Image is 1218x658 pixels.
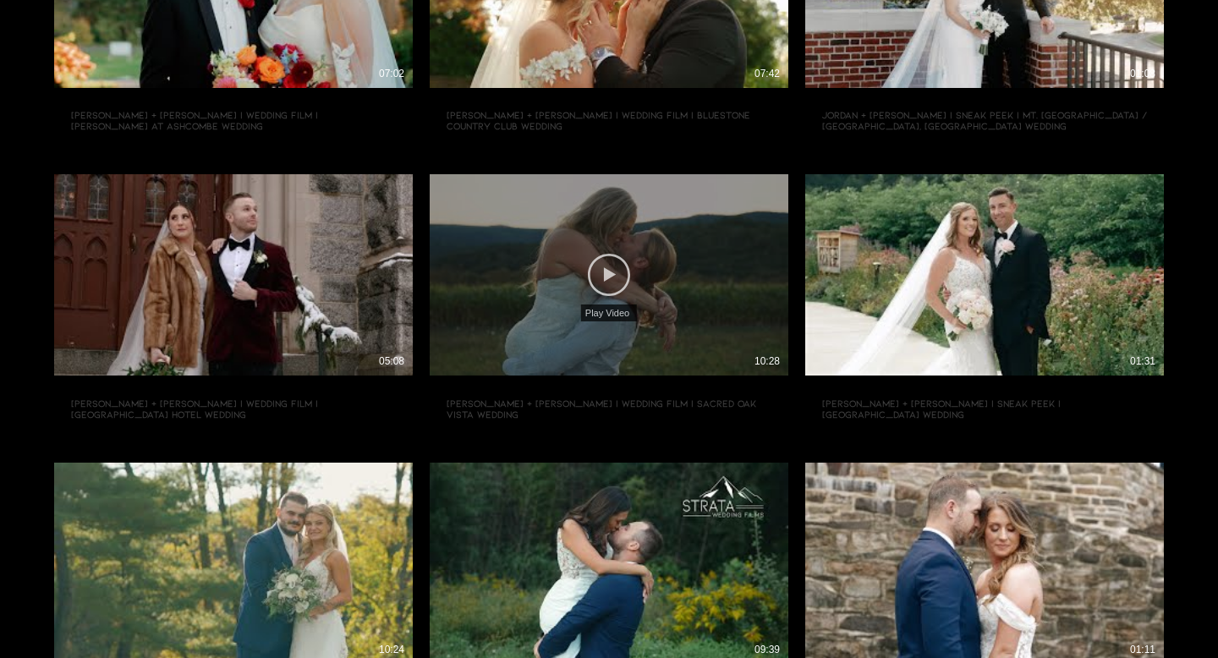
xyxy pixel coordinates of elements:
h3: [PERSON_NAME] + [PERSON_NAME] | Wedding Film | Bluestone Country Club Wedding [447,108,771,132]
button: Play Video [588,254,630,296]
h3: [PERSON_NAME] + [PERSON_NAME] | Wedding Film | [PERSON_NAME] at Ashcombe Wedding [71,108,396,132]
div: 01:11 [1130,644,1155,655]
div: Play Video [581,304,637,321]
button: [PERSON_NAME] + [PERSON_NAME] | Wedding Film | Bluestone Country Club Wedding [430,88,788,132]
h3: Jordan + [PERSON_NAME] | Sneak Peek | Mt. [GEOGRAPHIC_DATA] / [GEOGRAPHIC_DATA], [GEOGRAPHIC_DATA... [822,108,1147,132]
div: 01:31 [1130,355,1155,367]
button: [PERSON_NAME] + [PERSON_NAME] | Wedding Film | [GEOGRAPHIC_DATA] Hotel Wedding [54,376,413,419]
h3: [PERSON_NAME] + [PERSON_NAME] | Sneak Peek | [GEOGRAPHIC_DATA] Wedding [822,396,1147,419]
div: 01:08 [1130,68,1155,80]
button: [PERSON_NAME] + [PERSON_NAME] | Wedding Film | Sacred Oak Vista Wedding [430,376,788,419]
button: Jordan + [PERSON_NAME] | Sneak Peek | Mt. [GEOGRAPHIC_DATA] / [GEOGRAPHIC_DATA], [GEOGRAPHIC_DATA... [805,88,1164,132]
button: [PERSON_NAME] + [PERSON_NAME] | Wedding Film | [PERSON_NAME] at Ashcombe Wedding [54,88,413,132]
div: 10:24 [379,644,404,655]
h3: [PERSON_NAME] + [PERSON_NAME] | Wedding Film | [GEOGRAPHIC_DATA] Hotel Wedding [71,396,396,419]
div: 10:28 [754,355,780,367]
div: 05:08 [379,355,404,367]
div: 07:42 [754,68,780,80]
button: [PERSON_NAME] + [PERSON_NAME] | Sneak Peek | [GEOGRAPHIC_DATA] Wedding [805,376,1164,419]
div: 07:02 [379,68,404,80]
h3: [PERSON_NAME] + [PERSON_NAME] | Wedding Film | Sacred Oak Vista Wedding [447,396,771,419]
div: 09:39 [754,644,780,655]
